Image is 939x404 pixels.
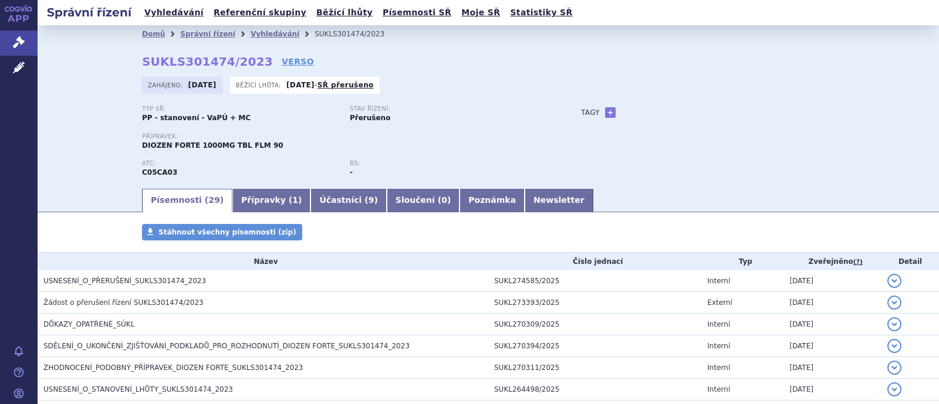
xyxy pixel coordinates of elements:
[350,106,546,113] p: Stav řízení:
[783,335,881,357] td: [DATE]
[887,317,901,331] button: detail
[783,314,881,335] td: [DATE]
[887,382,901,396] button: detail
[707,277,730,285] span: Interní
[232,189,310,212] a: Přípravky (1)
[707,298,732,307] span: Externí
[458,5,504,21] a: Moje SŘ
[142,189,232,212] a: Písemnosti (29)
[43,342,410,350] span: SDĚLENÍ_O_UKONČENÍ_ZJIŠŤOVÁNÍ_PODKLADŮ_PRO_ROZHODNUTÍ_DIOZEN FORTE_SUKLS301474_2023
[317,81,374,89] a: SŘ přerušeno
[208,195,219,205] span: 29
[488,357,701,379] td: SUKL270311/2025
[488,253,701,270] th: Číslo jednací
[783,270,881,292] td: [DATE]
[43,385,233,393] span: USNESENÍ_O_STANOVENÍ_LHŮTY_SUKLS301474_2023
[142,55,273,69] strong: SUKLS301474/2023
[142,133,558,140] p: Přípravek:
[292,195,298,205] span: 1
[488,292,701,314] td: SUKL273393/2025
[707,320,730,328] span: Interní
[180,30,235,38] a: Správní řízení
[142,106,338,113] p: Typ SŘ:
[783,253,881,270] th: Zveřejněno
[701,253,783,270] th: Typ
[282,56,314,67] a: VERSO
[525,189,593,212] a: Newsletter
[581,106,600,120] h3: Tagy
[887,361,901,375] button: detail
[236,80,283,90] span: Běžící lhůta:
[148,80,185,90] span: Zahájeno:
[142,160,338,167] p: ATC:
[313,5,376,21] a: Běžící lhůty
[707,364,730,372] span: Interní
[350,168,353,176] strong: -
[315,25,400,43] li: SUKLS301474/2023
[605,107,616,118] a: +
[488,270,701,292] td: SUKL274585/2025
[310,189,386,212] a: Účastníci (9)
[441,195,447,205] span: 0
[783,357,881,379] td: [DATE]
[887,296,901,310] button: detail
[881,253,939,270] th: Detail
[142,141,283,150] span: DIOZEN FORTE 1000MG TBL FLM 90
[488,379,701,400] td: SUKL264498/2025
[43,277,206,285] span: USNESENÍ_O_PŘERUŠENÍ_SUKLS301474_2023
[783,379,881,400] td: [DATE]
[142,224,302,240] a: Stáhnout všechny písemnosti (zip)
[488,314,701,335] td: SUKL270309/2025
[142,168,177,176] strong: DIOSMIN
[379,5,455,21] a: Písemnosti SŘ
[158,228,296,236] span: Stáhnout všechny písemnosti (zip)
[887,274,901,288] button: detail
[853,258,863,266] abbr: (?)
[460,189,525,212] a: Poznámka
[188,81,217,89] strong: [DATE]
[506,5,576,21] a: Statistiky SŘ
[210,5,310,21] a: Referenční skupiny
[141,5,207,21] a: Vyhledávání
[142,114,251,122] strong: PP - stanovení - VaPÚ + MC
[369,195,374,205] span: 9
[488,335,701,357] td: SUKL270394/2025
[286,81,315,89] strong: [DATE]
[286,80,374,90] p: -
[387,189,460,212] a: Sloučení (0)
[350,114,390,122] strong: Přerušeno
[707,385,730,393] span: Interní
[783,292,881,314] td: [DATE]
[38,4,141,21] h2: Správní řízení
[707,342,730,350] span: Interní
[350,160,546,167] p: RS:
[887,339,901,353] button: detail
[43,320,134,328] span: DŮKAZY_OPATŘENÉ_SÚKL
[251,30,299,38] a: Vyhledávání
[43,364,303,372] span: ZHODNOCENÍ_PODOBNÝ_PŘÍPRAVEK_DIOZEN FORTE_SUKLS301474_2023
[38,253,488,270] th: Název
[43,298,204,307] span: Žádost o přerušení řízení SUKLS301474/2023
[142,30,165,38] a: Domů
